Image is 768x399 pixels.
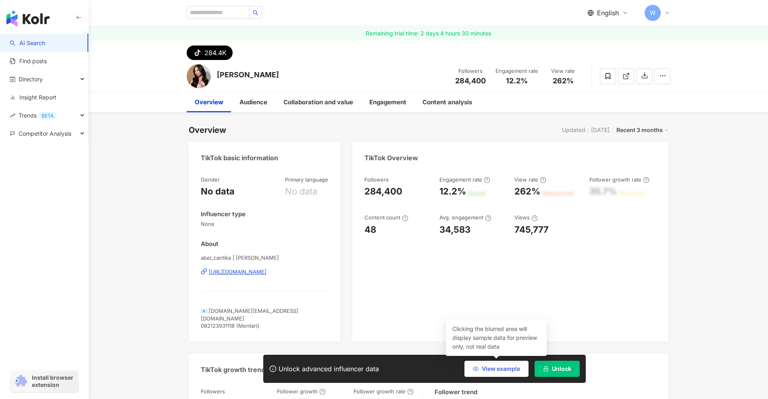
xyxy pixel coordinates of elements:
div: Followers [364,176,389,183]
button: 284.4K [187,45,233,60]
a: searchAI Search [10,39,45,47]
div: [PERSON_NAME] [217,70,279,80]
div: TikTok Overview [364,153,418,162]
div: Engagement [369,97,406,107]
div: Followers [455,67,486,75]
a: chrome extensionInstall browser extension [10,370,78,392]
span: 12.2% [506,77,528,85]
div: 12.2% [439,185,466,198]
div: Unlock advanced influencer data [279,365,379,373]
a: Insight Report [10,93,56,101]
div: Audience [239,97,267,107]
div: 262% [514,185,540,198]
button: Unlock [535,361,580,377]
div: Recent 3 months [616,125,668,135]
div: No data [201,185,235,198]
div: Overview [195,97,223,107]
span: 📧:[DOMAIN_NAME][EMAIL_ADDRESS][DOMAIN_NAME] 082123931118 (Mentari) [201,308,298,329]
div: About [201,240,219,248]
span: None [201,220,329,227]
span: rise [10,113,15,118]
div: Influencer type [201,210,246,218]
div: View rate [548,67,579,75]
div: Avg. engagement [439,214,491,221]
span: 284,400 [455,76,486,85]
div: No data [285,185,317,198]
div: Follower growth rate [354,388,414,395]
div: 745,777 [514,223,549,236]
div: BETA [38,112,57,120]
button: View example [464,361,529,377]
div: Engagement rate [439,176,490,183]
img: KOL Avatar [187,64,211,88]
div: 48 [364,223,376,236]
span: English [597,8,619,17]
div: Follower growth [277,388,326,395]
div: Followers [201,388,225,395]
a: Find posts [10,57,47,65]
a: Remaining trial time: 2 days 4 hours 30 minutes [89,26,768,41]
div: View rate [514,176,546,183]
span: search [253,10,258,16]
span: 262% [553,77,574,85]
a: [URL][DOMAIN_NAME] [201,268,329,275]
div: Engagement rate [495,67,538,75]
div: Overview [189,124,226,136]
div: Content analysis [423,97,472,107]
span: Competitor Analysis [19,124,71,143]
div: Follower growth rate [589,176,649,183]
div: Updated：[DATE] [562,127,610,133]
div: TikTok basic information [201,153,278,162]
span: abel_cantika | [PERSON_NAME] [201,254,329,261]
div: Content count [364,214,408,221]
div: 284,400 [364,185,402,198]
span: Unlock [552,366,571,372]
span: lock [543,366,549,372]
div: Gender [201,176,220,183]
span: View example [482,366,520,372]
img: chrome extension [13,375,28,388]
img: logo [6,10,50,27]
span: Install browser extension [32,374,76,389]
div: Primary language [285,176,328,183]
div: Views [514,214,538,221]
div: Collaboration and value [283,97,353,107]
div: 284.4K [204,47,227,58]
div: Clicking the blurred area will display sample data for preview only, not real data [446,320,547,356]
span: Directory [19,70,43,88]
span: W [650,8,656,17]
div: Follower trend [435,388,477,396]
div: 34,583 [439,223,470,236]
div: [URL][DOMAIN_NAME] [209,268,266,275]
span: Trends [19,106,57,124]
